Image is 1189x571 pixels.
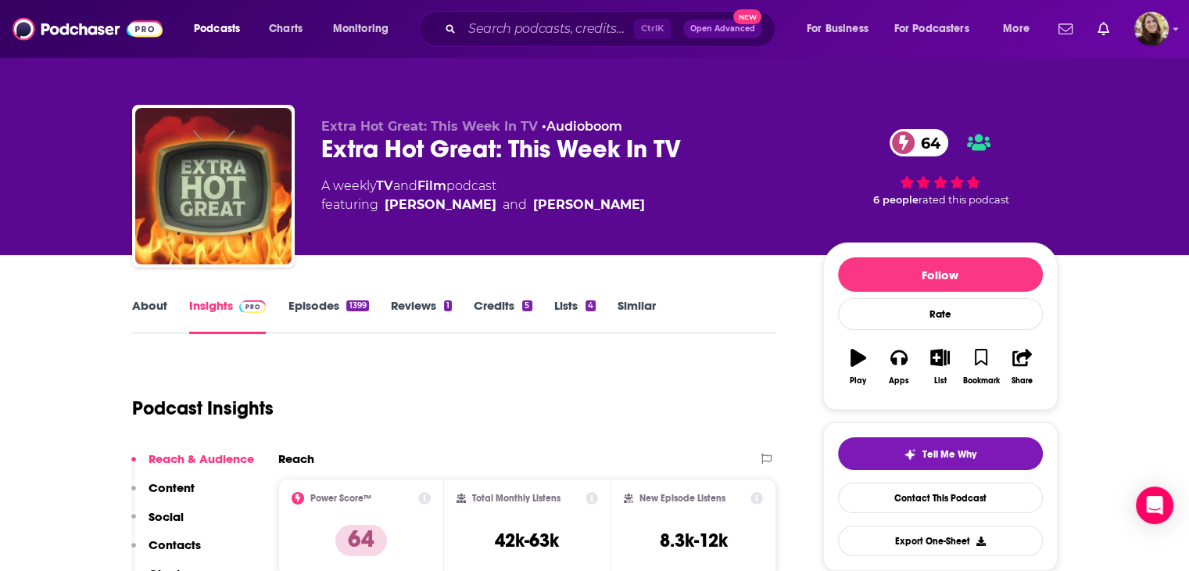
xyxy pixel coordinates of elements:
button: List [919,339,960,395]
button: open menu [322,16,409,41]
div: List [934,376,947,386]
a: Audioboom [546,119,622,134]
span: For Business [807,18,868,40]
button: Show profile menu [1134,12,1169,46]
a: Show notifications dropdown [1091,16,1116,42]
img: Extra Hot Great: This Week In TV [135,108,292,264]
a: Lists4 [554,298,596,334]
p: Content [149,480,195,495]
h3: 42k-63k [495,529,559,552]
a: About [132,298,167,334]
div: Bookmark [962,376,999,386]
span: 6 people [873,194,919,206]
h3: 8.3k-12k [660,529,728,552]
p: 64 [335,525,387,556]
span: Open Advanced [690,25,755,33]
div: A weekly podcast [321,177,645,214]
button: Contacts [131,537,201,566]
button: Content [131,480,195,509]
span: 64 [905,129,948,156]
button: Follow [838,257,1043,292]
span: Podcasts [194,18,240,40]
a: Tara Ariano [385,196,496,214]
span: Extra Hot Great: This Week In TV [321,119,538,134]
a: 64 [890,129,948,156]
button: open menu [796,16,888,41]
span: and [393,178,417,193]
button: open menu [183,16,260,41]
button: Export One-Sheet [838,526,1043,556]
img: User Profile [1134,12,1169,46]
span: Tell Me Why [922,448,976,461]
div: 1399 [346,300,368,311]
img: Podchaser Pro [239,300,267,313]
button: open menu [884,16,992,41]
button: open menu [992,16,1049,41]
p: Social [149,509,184,524]
span: Monitoring [333,18,389,40]
a: Similar [618,298,656,334]
a: InsightsPodchaser Pro [189,298,267,334]
a: Episodes1399 [288,298,368,334]
div: Open Intercom Messenger [1136,487,1173,524]
button: Share [1001,339,1042,395]
button: Open AdvancedNew [683,20,762,38]
div: Apps [889,376,909,386]
h2: Reach [278,451,314,466]
span: Charts [269,18,303,40]
a: Show notifications dropdown [1052,16,1079,42]
img: tell me why sparkle [904,448,916,461]
a: Credits5 [474,298,532,334]
button: tell me why sparkleTell Me Why [838,437,1043,470]
span: featuring [321,196,645,214]
a: Contact This Podcast [838,483,1043,513]
span: Ctrl K [634,19,671,39]
div: Rate [838,298,1043,330]
span: and [503,196,527,214]
button: Bookmark [961,339,1001,395]
a: Reviews1 [391,298,452,334]
span: • [542,119,622,134]
a: Film [417,178,446,193]
div: 64 6 peoplerated this podcast [823,119,1058,216]
a: TV [376,178,393,193]
input: Search podcasts, credits, & more... [462,16,634,41]
a: Charts [259,16,312,41]
p: Reach & Audience [149,451,254,466]
span: For Podcasters [894,18,969,40]
button: Reach & Audience [131,451,254,480]
div: Share [1012,376,1033,386]
h2: Total Monthly Listens [472,493,560,504]
div: 1 [444,300,452,311]
h1: Podcast Insights [132,397,274,420]
button: Play [838,339,879,395]
span: New [733,9,761,24]
button: Social [131,509,184,538]
p: Contacts [149,537,201,552]
a: Sarah D. Bunting [533,196,645,214]
span: rated this podcast [919,194,1009,206]
span: Logged in as katiefuchs [1134,12,1169,46]
div: 4 [586,300,596,311]
div: Play [850,376,866,386]
div: Search podcasts, credits, & more... [434,11,790,47]
h2: Power Score™ [310,493,371,504]
img: Podchaser - Follow, Share and Rate Podcasts [13,14,163,44]
div: 5 [522,300,532,311]
button: Apps [879,339,919,395]
h2: New Episode Listens [639,493,725,504]
span: More [1003,18,1030,40]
